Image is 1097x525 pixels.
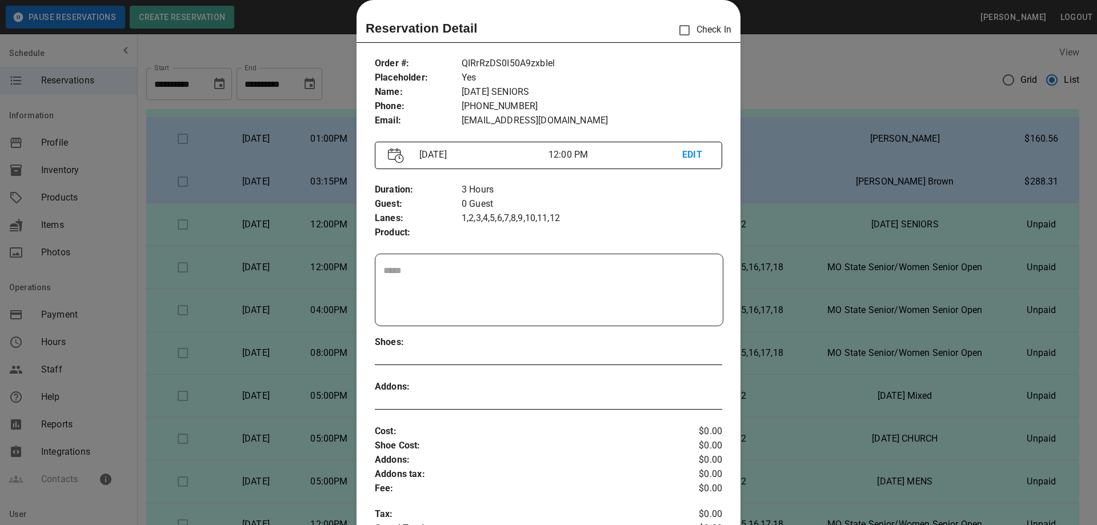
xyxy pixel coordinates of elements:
[375,211,462,226] p: Lanes :
[664,467,722,482] p: $0.00
[375,114,462,128] p: Email :
[462,85,722,99] p: [DATE] SENIORS
[664,424,722,439] p: $0.00
[375,482,664,496] p: Fee :
[375,85,462,99] p: Name :
[462,114,722,128] p: [EMAIL_ADDRESS][DOMAIN_NAME]
[664,439,722,453] p: $0.00
[375,424,664,439] p: Cost :
[375,507,664,522] p: Tax :
[415,148,548,162] p: [DATE]
[375,57,462,71] p: Order # :
[672,18,731,42] p: Check In
[462,99,722,114] p: [PHONE_NUMBER]
[375,197,462,211] p: Guest :
[375,439,664,453] p: Shoe Cost :
[462,183,722,197] p: 3 Hours
[375,453,664,467] p: Addons :
[664,482,722,496] p: $0.00
[548,148,682,162] p: 12:00 PM
[375,226,462,240] p: Product :
[375,467,664,482] p: Addons tax :
[375,380,462,394] p: Addons :
[375,183,462,197] p: Duration :
[682,148,709,162] p: EDIT
[664,453,722,467] p: $0.00
[462,211,722,226] p: 1,2,3,4,5,6,7,8,9,10,11,12
[664,507,722,522] p: $0.00
[375,99,462,114] p: Phone :
[366,19,478,38] p: Reservation Detail
[462,71,722,85] p: Yes
[375,335,462,350] p: Shoes :
[462,197,722,211] p: 0 Guest
[388,148,404,163] img: Vector
[375,71,462,85] p: Placeholder :
[462,57,722,71] p: QIRrRzDS0I50A9zxbIel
